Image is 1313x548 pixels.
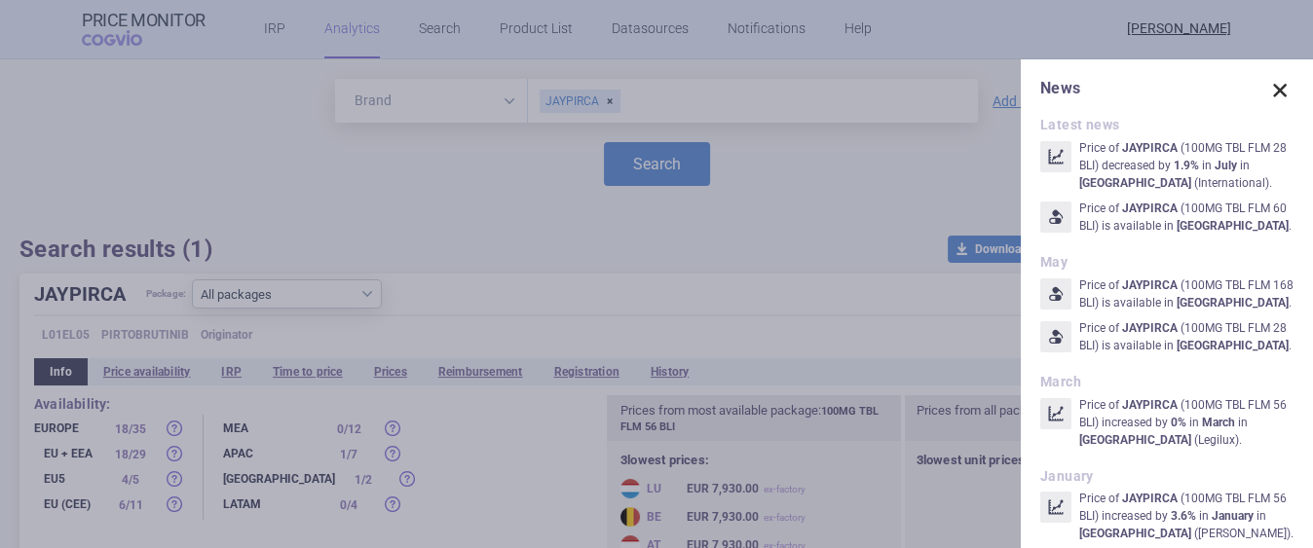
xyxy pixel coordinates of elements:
strong: 0% [1171,416,1186,429]
strong: [GEOGRAPHIC_DATA] [1079,176,1191,190]
strong: [GEOGRAPHIC_DATA] [1079,527,1191,540]
strong: [GEOGRAPHIC_DATA] [1177,219,1289,233]
h2: May [1040,254,1294,271]
h2: March [1040,374,1294,390]
strong: [GEOGRAPHIC_DATA] [1177,296,1289,310]
strong: JAYPIRCA [1122,321,1178,335]
strong: 3.6% [1171,509,1196,523]
strong: JAYPIRCA [1122,278,1178,292]
p: Price of ( 100MG TBL FLM 28 BLI ) is available in . [1079,319,1294,354]
h1: News [1040,79,1294,97]
p: Price of ( 100MG TBL FLM 56 BLI ) increased by in in ( [PERSON_NAME] ) . [1079,490,1294,542]
p: Price of ( 100MG TBL FLM 168 BLI ) is available in . [1079,276,1294,311]
h2: Latest news [1040,117,1294,133]
h2: January [1040,468,1294,485]
strong: 1.9% [1174,159,1199,172]
strong: JAYPIRCA [1122,398,1178,412]
strong: [GEOGRAPHIC_DATA] [1079,433,1191,447]
strong: March [1202,416,1235,429]
strong: JAYPIRCA [1122,141,1178,155]
strong: JAYPIRCA [1122,201,1178,215]
p: Price of ( 100MG TBL FLM 56 BLI ) increased by in in ( Legilux ) . [1079,396,1294,449]
strong: January [1212,509,1254,523]
strong: [GEOGRAPHIC_DATA] [1177,339,1289,352]
p: Price of ( 100MG TBL FLM 60 BLI ) is available in . [1079,200,1294,235]
p: Price of ( 100MG TBL FLM 28 BLI ) decreased by in in ( International ) . [1079,139,1294,192]
strong: JAYPIRCA [1122,492,1178,505]
strong: July [1215,159,1237,172]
